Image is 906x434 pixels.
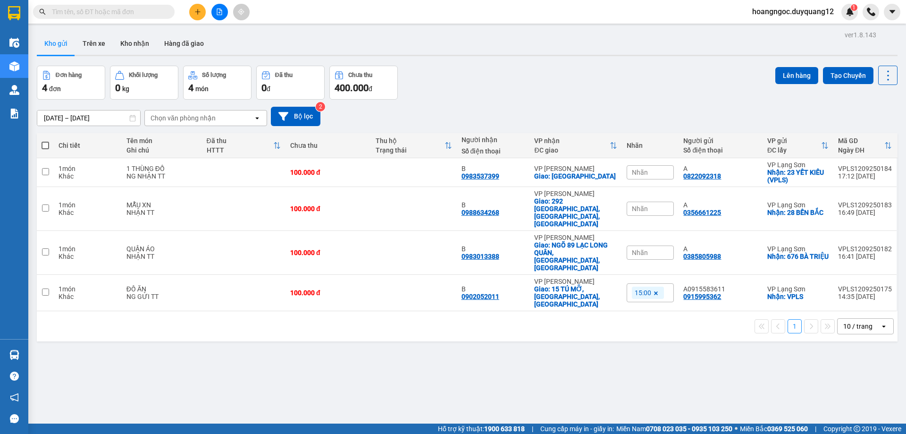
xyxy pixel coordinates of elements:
[126,137,197,145] div: Tên món
[534,285,617,308] div: Giao: 15 TÚ MỠ,CẦU GIẤY,HÀ NỘI
[211,4,228,20] button: file-add
[461,201,525,209] div: B
[767,146,821,154] div: ĐC lấy
[646,425,732,433] strong: 0708 023 035 - 0935 103 250
[290,169,366,176] div: 100.000 đ
[854,425,860,432] span: copyright
[126,165,197,172] div: 1 THÙNG ĐỒ
[59,172,117,180] div: Khác
[438,424,525,434] span: Hỗ trợ kỹ thuật:
[852,4,856,11] span: 1
[59,201,117,209] div: 1 món
[534,190,617,197] div: VP [PERSON_NAME]
[113,32,157,55] button: Kho nhận
[202,133,285,158] th: Toggle SortBy
[9,38,19,48] img: warehouse-icon
[616,424,732,434] span: Miền Nam
[683,245,757,253] div: A
[194,9,201,15] span: plus
[838,209,892,216] div: 16:49 [DATE]
[767,161,829,169] div: VP Lạng Sơn
[632,205,648,213] span: Nhãn
[376,137,444,145] div: Thu hộ
[838,165,892,172] div: VPLS1209250184
[238,9,244,15] span: aim
[838,245,892,253] div: VPLS1209250182
[683,285,757,293] div: A0915583611
[188,82,193,94] span: 4
[534,172,617,180] div: Giao: ROYAL CITY
[115,82,120,94] span: 0
[216,9,223,15] span: file-add
[110,66,178,100] button: Khối lượng0kg
[126,253,197,260] div: NHẬN TT
[838,137,884,145] div: Mã GD
[335,82,369,94] span: 400.000
[845,30,876,40] div: ver 1.8.143
[838,201,892,209] div: VPLS1209250183
[151,113,216,123] div: Chọn văn phòng nhận
[207,146,273,154] div: HTTT
[37,66,105,100] button: Đơn hàng4đơn
[846,8,854,16] img: icon-new-feature
[767,425,808,433] strong: 0369 525 060
[534,165,617,172] div: VP [PERSON_NAME]
[767,137,821,145] div: VP gửi
[534,146,610,154] div: ĐC giao
[253,114,261,122] svg: open
[745,6,841,17] span: hoangngoc.duyquang12
[461,165,525,172] div: B
[838,172,892,180] div: 17:12 [DATE]
[788,319,802,333] button: 1
[59,253,117,260] div: Khác
[290,289,366,297] div: 100.000 đ
[534,197,617,228] div: Giao: 292 TÂY SƠN,ĐỐNG ĐA,HÀ NỘI
[59,285,117,293] div: 1 món
[39,9,46,15] span: search
[37,111,140,126] input: Select a date range.
[683,253,721,260] div: 0385805988
[233,4,250,20] button: aim
[329,66,398,100] button: Chưa thu400.000đ
[8,6,20,20] img: logo-vxr
[49,85,61,93] span: đơn
[529,133,622,158] th: Toggle SortBy
[767,209,829,216] div: Nhận: 28 BẾN BẮC
[9,61,19,71] img: warehouse-icon
[290,142,366,149] div: Chưa thu
[838,293,892,300] div: 14:35 [DATE]
[888,8,897,16] span: caret-down
[59,245,117,253] div: 1 món
[461,209,499,216] div: 0988634268
[683,201,757,209] div: A
[207,137,273,145] div: Đã thu
[10,414,19,423] span: message
[843,322,872,331] div: 10 / trang
[52,7,163,17] input: Tìm tên, số ĐT hoặc mã đơn
[461,172,499,180] div: 0983537399
[740,424,808,434] span: Miền Bắc
[767,253,829,260] div: Nhận: 676 BÀ TRIỆU
[880,323,888,330] svg: open
[632,249,648,256] span: Nhãn
[838,146,884,154] div: Ngày ĐH
[461,293,499,300] div: 0902052011
[815,424,816,434] span: |
[627,142,674,149] div: Nhãn
[126,172,197,180] div: NG NHẬN TT
[126,285,197,293] div: ĐỒ ĂN
[763,133,833,158] th: Toggle SortBy
[157,32,211,55] button: Hàng đã giao
[126,201,197,209] div: MẪU XN
[348,72,372,78] div: Chưa thu
[532,424,533,434] span: |
[683,209,721,216] div: 0356661225
[9,85,19,95] img: warehouse-icon
[884,4,900,20] button: caret-down
[767,293,829,300] div: Nhận: VPLS
[129,72,158,78] div: Khối lượng
[683,172,721,180] div: 0822092318
[461,285,525,293] div: B
[126,293,197,300] div: NG GỬI TT
[867,8,875,16] img: phone-icon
